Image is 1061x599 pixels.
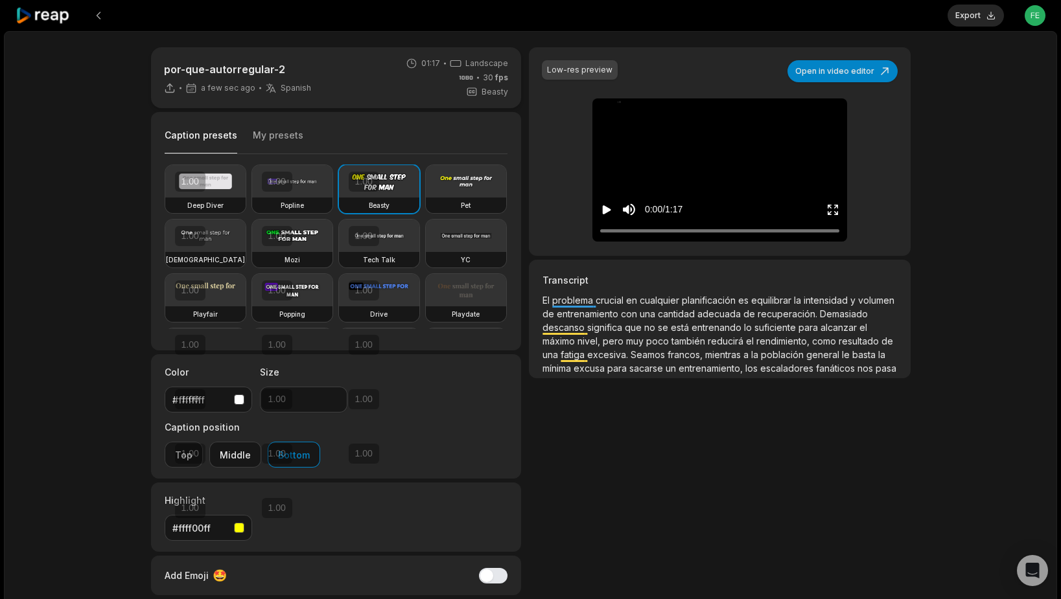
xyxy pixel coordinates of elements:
[165,387,252,413] button: #ffffffff
[165,569,209,582] span: Add Emoji
[804,295,850,306] span: intensidad
[626,295,640,306] span: en
[878,349,885,360] span: la
[621,308,640,319] span: con
[165,493,252,507] label: Highlight
[645,203,682,216] div: 0:00 / 1:17
[165,442,203,468] button: Top
[850,295,858,306] span: y
[461,200,471,210] h3: Pet
[738,295,751,306] span: es
[682,295,738,306] span: planificación
[164,62,311,77] p: por-que-autorregular-2
[644,322,658,333] span: no
[629,363,666,374] span: sacarse
[787,60,898,82] button: Open in video editor
[213,567,227,584] span: 🤩
[625,322,644,333] span: que
[751,349,761,360] span: la
[745,363,760,374] span: los
[452,309,480,319] h3: Playdate
[603,335,626,346] span: pero
[666,363,679,374] span: un
[852,349,878,360] span: basta
[542,308,557,319] span: de
[587,322,625,333] span: significa
[165,420,320,434] label: Caption position
[760,363,816,374] span: escaladores
[483,72,508,84] span: 30
[881,335,893,346] span: de
[842,349,852,360] span: le
[705,349,743,360] span: mientras
[542,335,577,346] span: máximo
[839,335,881,346] span: resultado
[187,200,224,210] h3: Deep Diver
[626,335,646,346] span: muy
[172,393,229,407] div: #ffffffff
[600,198,613,221] button: Play video
[761,349,806,360] span: población
[542,273,896,287] h3: Transcript
[465,58,508,69] span: Landscape
[253,129,303,153] button: My presets
[201,83,255,93] span: a few sec ago
[370,309,388,319] h3: Drive
[708,335,746,346] span: reducirá
[1013,561,1038,586] button: Get ChatGPT Summary (Ctrl+J)
[758,308,820,319] span: recuperación.
[646,335,671,346] span: poco
[587,349,631,360] span: excesiva.
[820,308,868,319] span: Demasiado
[285,254,300,265] h3: Mozi
[607,363,629,374] span: para
[640,308,658,319] span: una
[369,200,390,210] h3: Beasty
[542,363,574,374] span: mínima
[799,322,821,333] span: para
[260,365,347,379] label: Size
[876,363,896,374] span: pasa
[1017,555,1048,586] div: Open Intercom Messenger
[461,254,471,265] h3: YC
[806,349,842,360] span: general
[794,295,804,306] span: la
[857,363,876,374] span: nos
[751,295,794,306] span: equilibrar
[281,200,304,210] h3: Popline
[668,349,705,360] span: francos,
[640,295,682,306] span: cualquier
[268,442,320,468] button: Bottom
[482,86,508,98] span: Beasty
[826,198,839,221] button: Enter Fullscreen
[858,295,894,306] span: volumen
[172,521,229,535] div: #ffff00ff
[596,295,626,306] span: crucial
[166,254,245,265] h3: [DEMOGRAPHIC_DATA]
[561,349,587,360] span: fatiga
[621,201,637,218] button: Mute sound
[557,308,621,319] span: entrenamiento
[209,442,261,468] button: Middle
[193,309,218,319] h3: Playfair
[658,308,697,319] span: cantidad
[577,335,603,346] span: nivel,
[692,322,744,333] span: entrenando
[948,5,1004,27] button: Export
[744,322,754,333] span: lo
[165,365,252,379] label: Color
[821,322,859,333] span: alcanzar
[421,58,440,69] span: 01:17
[631,349,668,360] span: Seamos
[743,308,758,319] span: de
[756,335,812,346] span: rendimiento,
[165,515,252,541] button: #ffff00ff
[574,363,607,374] span: excusa
[542,295,552,306] span: El
[542,349,561,360] span: una
[547,64,612,76] div: Low-res preview
[552,295,596,306] span: problema
[746,335,756,346] span: el
[671,335,708,346] span: también
[859,322,867,333] span: el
